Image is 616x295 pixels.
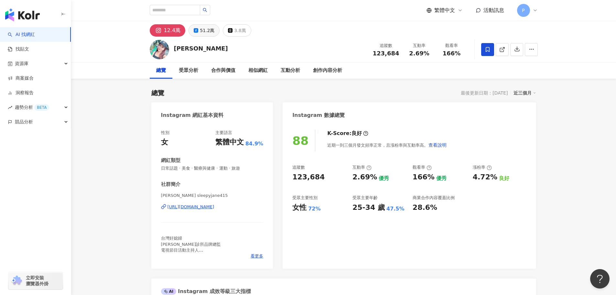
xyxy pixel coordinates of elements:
span: 查看說明 [428,142,447,148]
div: 商業合作內容覆蓋比例 [413,195,455,201]
span: 2.69% [409,50,429,57]
div: 3.8萬 [234,26,246,35]
div: 28.6% [413,203,437,213]
span: 競品分析 [15,115,33,129]
div: 合作與價值 [211,67,235,74]
span: 立即安裝 瀏覽器外掛 [26,275,49,287]
div: Instagram 成效等級三大指標 [161,288,251,295]
div: 72% [308,205,320,212]
div: 互動率 [407,42,432,49]
div: 女 [161,137,168,147]
a: 洞察報告 [8,90,34,96]
div: 性別 [161,130,169,136]
div: 總覽 [151,88,164,97]
span: 繁體中文 [434,7,455,14]
button: 3.8萬 [223,24,251,37]
span: 84.9% [245,140,264,147]
span: 166% [443,50,461,57]
div: 觀看率 [413,165,432,170]
div: K-Score : [327,130,368,137]
a: [URL][DOMAIN_NAME] [161,204,264,210]
div: 近三個月 [513,89,536,97]
div: 追蹤數 [373,42,399,49]
div: 優秀 [379,175,389,182]
div: 受眾主要年齡 [352,195,378,201]
div: 追蹤數 [292,165,305,170]
div: 2.69% [352,172,377,182]
img: logo [5,8,40,21]
button: 51.2萬 [189,24,220,37]
div: 受眾分析 [179,67,198,74]
div: 受眾主要性別 [292,195,318,201]
div: 互動率 [352,165,372,170]
div: 創作內容分析 [313,67,342,74]
div: 88 [292,134,308,147]
div: BETA [34,104,49,111]
span: 看更多 [251,253,263,259]
div: 最後更新日期：[DATE] [461,90,508,96]
span: 趨勢分析 [15,100,49,115]
div: 近期一到三個月發文頻率正常，且漲粉率與互動率高。 [327,139,447,152]
div: 社群簡介 [161,181,180,188]
a: 商案媒合 [8,75,34,82]
span: 台灣好媳婦 [PERSON_NAME]診所品牌總監 電視節目活動主持人 Podcaster #禎甄要chat內 Golf lover⛳️ Avid traveler [161,236,221,264]
img: chrome extension [10,276,23,286]
img: KOL Avatar [150,40,169,59]
div: 觀看率 [439,42,464,49]
div: 良好 [499,175,509,182]
button: 12.4萬 [150,24,186,37]
a: 找貼文 [8,46,29,52]
span: 123,684 [373,50,399,57]
div: 主要語言 [215,130,232,136]
div: 25-34 歲 [352,203,385,213]
span: P [522,7,524,14]
div: 互動分析 [281,67,300,74]
div: 相似網紅 [248,67,268,74]
div: [PERSON_NAME] [174,44,228,52]
a: chrome extension立即安裝 瀏覽器外掛 [8,272,63,289]
div: 4.72% [473,172,497,182]
div: 47.5% [386,205,405,212]
div: Instagram 網紅基本資料 [161,112,224,119]
div: Instagram 數據總覽 [292,112,345,119]
a: searchAI 找網紅 [8,31,35,38]
div: 優秀 [436,175,447,182]
iframe: Help Scout Beacon - Open [590,269,610,289]
div: 良好 [351,130,362,137]
div: 12.4萬 [164,26,181,35]
button: 查看說明 [428,139,447,152]
div: [URL][DOMAIN_NAME] [168,204,214,210]
div: 總覽 [156,67,166,74]
div: 繁體中文 [215,137,244,147]
div: 51.2萬 [200,26,214,35]
span: rise [8,105,12,110]
span: [PERSON_NAME] sleepyjane415 [161,193,264,199]
div: 漲粉率 [473,165,492,170]
span: search [203,8,207,12]
div: 166% [413,172,435,182]
div: 女性 [292,203,307,213]
span: 活動訊息 [483,7,504,13]
div: 網紅類型 [161,157,180,164]
span: 資源庫 [15,56,28,71]
div: 123,684 [292,172,325,182]
span: 日常話題 · 美食 · 醫療與健康 · 運動 · 旅遊 [161,165,264,171]
div: AI [161,288,177,295]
